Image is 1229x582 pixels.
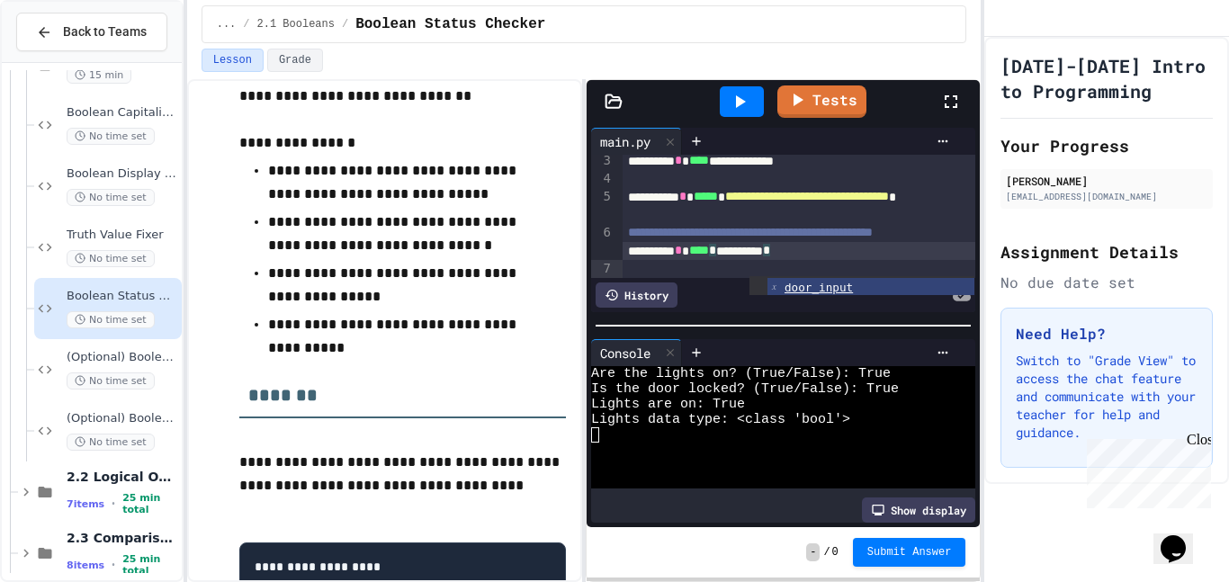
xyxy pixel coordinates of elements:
[67,166,178,182] span: Boolean Display Board
[591,397,745,412] span: Lights are on: True
[749,276,974,295] ul: Completions
[67,560,104,571] span: 8 items
[591,366,891,381] span: Are the lights on? (True/False): True
[67,498,104,510] span: 7 items
[112,558,115,572] span: •
[591,339,682,366] div: Console
[122,492,178,515] span: 25 min total
[67,228,178,243] span: Truth Value Fixer
[67,530,178,546] span: 2.3 Comparison Operators
[267,49,323,72] button: Grade
[591,132,659,151] div: main.py
[67,128,155,145] span: No time set
[1153,510,1211,564] iframe: chat widget
[342,17,348,31] span: /
[823,545,830,560] span: /
[67,250,155,267] span: No time set
[853,538,966,567] button: Submit Answer
[202,49,264,72] button: Lesson
[67,105,178,121] span: Boolean Capitalizer
[591,170,614,188] div: 4
[591,224,614,260] div: 6
[1000,239,1213,264] h2: Assignment Details
[67,189,155,206] span: No time set
[16,13,167,51] button: Back to Teams
[777,85,866,118] a: Tests
[112,497,115,511] span: •
[243,17,249,31] span: /
[806,543,820,561] span: -
[1006,173,1207,189] div: [PERSON_NAME]
[1000,133,1213,158] h2: Your Progress
[257,17,335,31] span: 2.1 Booleans
[591,260,614,278] div: 7
[1006,190,1207,203] div: [EMAIL_ADDRESS][DOMAIN_NAME]
[67,469,178,485] span: 2.2 Logical Operators
[1016,323,1198,345] h3: Need Help?
[67,434,155,451] span: No time set
[867,545,952,560] span: Submit Answer
[591,128,682,155] div: main.py
[7,7,124,114] div: Chat with us now!Close
[67,311,155,328] span: No time set
[591,344,659,363] div: Console
[591,152,614,170] div: 3
[1016,352,1198,442] p: Switch to "Grade View" to access the chat feature and communicate with your teacher for help and ...
[596,282,677,308] div: History
[67,67,131,84] span: 15 min
[1080,432,1211,508] iframe: chat widget
[1000,272,1213,293] div: No due date set
[591,188,614,224] div: 5
[591,381,899,397] span: Is the door locked? (True/False): True
[67,289,178,304] span: Boolean Status Checker
[217,17,237,31] span: ...
[355,13,545,35] span: Boolean Status Checker
[122,553,178,577] span: 25 min total
[67,411,178,426] span: (Optional) Boolean Data Converter
[67,372,155,389] span: No time set
[63,22,147,41] span: Back to Teams
[591,412,850,427] span: Lights data type: <class 'bool'>
[67,350,178,365] span: (Optional) Boolean Logic Fixer
[862,497,975,523] div: Show display
[1000,53,1213,103] h1: [DATE]-[DATE] Intro to Programming
[832,545,839,560] span: 0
